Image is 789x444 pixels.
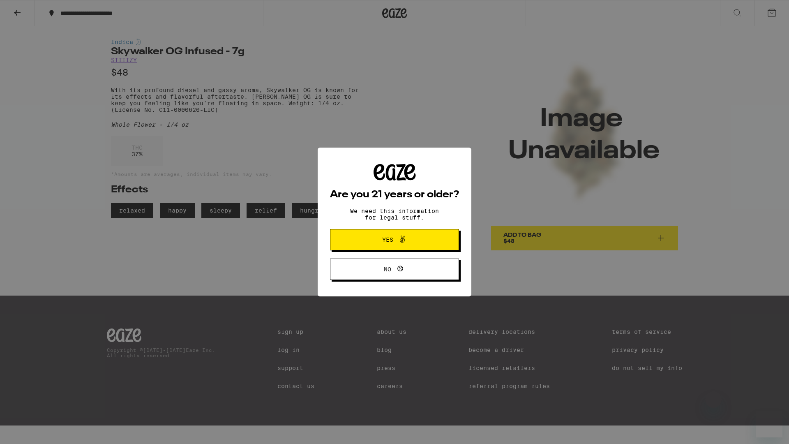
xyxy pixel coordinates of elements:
[382,237,393,243] span: Yes
[384,266,391,272] span: No
[330,259,459,280] button: No
[756,411,782,437] iframe: Button to launch messaging window
[705,391,722,408] iframe: Close message
[343,208,446,221] p: We need this information for legal stuff.
[330,190,459,200] h2: Are you 21 years or older?
[330,229,459,250] button: Yes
